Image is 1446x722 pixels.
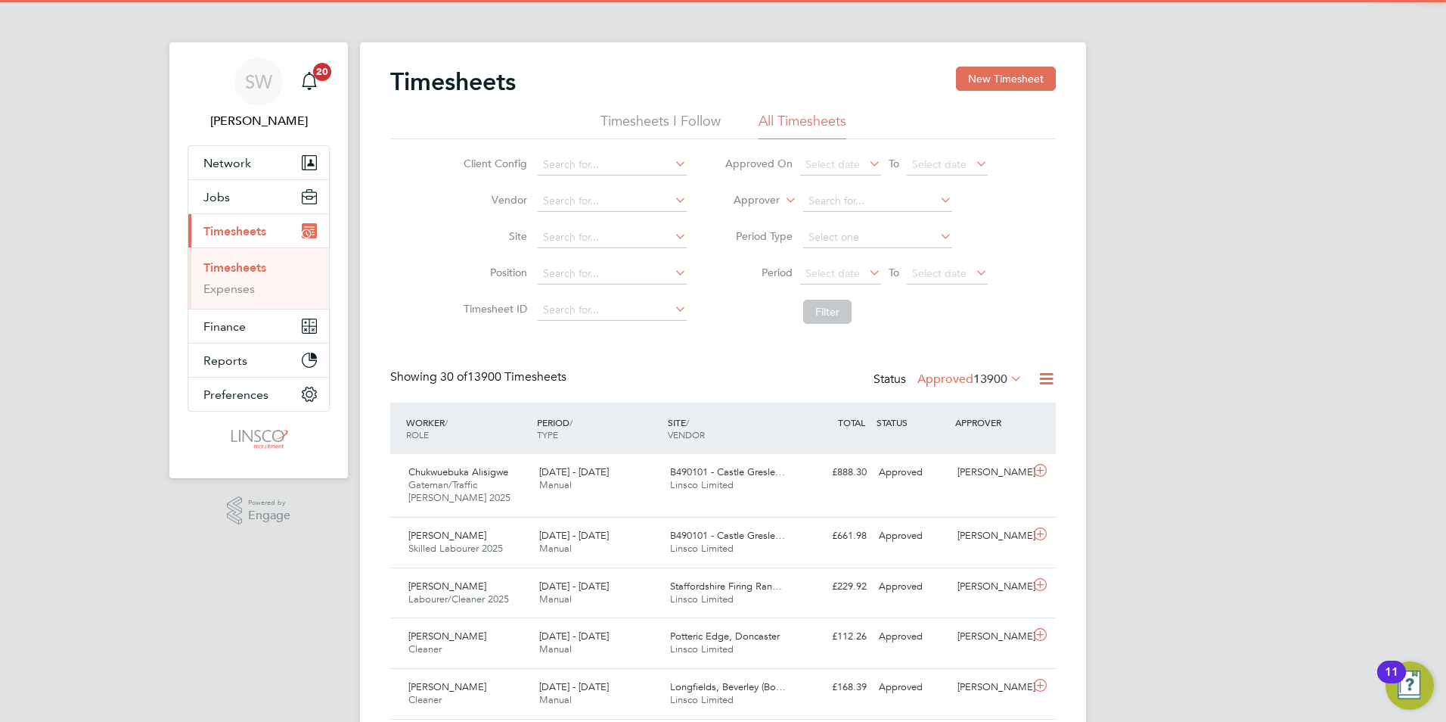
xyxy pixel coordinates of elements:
[873,675,951,700] div: Approved
[951,409,1030,436] div: APPROVER
[538,154,687,176] input: Search for...
[188,58,330,130] a: SW[PERSON_NAME]
[539,465,609,478] span: [DATE] - [DATE]
[670,542,734,555] span: Linsco Limited
[408,529,486,542] span: [PERSON_NAME]
[203,319,246,334] span: Finance
[873,624,951,649] div: Approved
[838,416,865,428] span: TOTAL
[951,460,1030,485] div: [PERSON_NAME]
[873,524,951,549] div: Approved
[794,624,873,649] div: £112.26
[794,460,873,485] div: £888.30
[227,496,291,525] a: Powered byEngage
[408,580,486,593] span: [PERSON_NAME]
[539,580,609,593] span: [DATE] - [DATE]
[951,574,1030,599] div: [PERSON_NAME]
[873,369,1026,391] div: Status
[390,67,516,97] h2: Timesheets
[533,409,664,448] div: PERIOD
[670,680,786,693] span: Longfields, Beverley (Bo…
[912,266,967,280] span: Select date
[670,643,734,655] span: Linsco Limited
[203,156,251,170] span: Network
[600,112,721,139] li: Timesheets I Follow
[912,157,967,171] span: Select date
[539,680,609,693] span: [DATE] - [DATE]
[803,300,852,324] button: Filter
[188,214,329,247] button: Timesheets
[725,157,793,170] label: Approved On
[406,428,429,440] span: ROLE
[539,478,572,491] span: Manual
[803,191,952,212] input: Search for...
[670,529,785,542] span: B490101 - Castle Gresle…
[725,266,793,279] label: Period
[537,428,558,440] span: TYPE
[873,460,951,485] div: Approved
[188,344,329,377] button: Reports
[1385,661,1434,710] button: Open Resource Center, 11 new notifications
[539,693,572,706] span: Manual
[539,630,609,643] span: [DATE] - [DATE]
[951,524,1030,549] div: [PERSON_NAME]
[203,190,230,204] span: Jobs
[227,427,290,451] img: linsco-logo-retina.png
[203,260,266,275] a: Timesheets
[539,529,609,542] span: [DATE] - [DATE]
[917,372,1022,387] label: Approved
[805,157,860,171] span: Select date
[459,302,527,316] label: Timesheet ID
[188,378,329,411] button: Preferences
[459,157,527,170] label: Client Config
[408,643,442,655] span: Cleaner
[805,266,860,280] span: Select date
[538,191,687,212] input: Search for...
[884,154,904,173] span: To
[670,478,734,491] span: Linsco Limited
[873,574,951,599] div: Approved
[445,416,448,428] span: /
[188,180,329,213] button: Jobs
[188,112,330,130] span: Shaun White
[408,680,486,693] span: [PERSON_NAME]
[402,409,533,448] div: WORKER
[408,542,503,555] span: Skilled Labourer 2025
[459,229,527,243] label: Site
[873,409,951,436] div: STATUS
[712,193,780,208] label: Approver
[725,229,793,243] label: Period Type
[686,416,689,428] span: /
[1385,672,1398,692] div: 11
[670,593,734,605] span: Linsco Limited
[668,428,705,440] span: VENDOR
[188,427,330,451] a: Go to home page
[884,263,904,282] span: To
[459,193,527,207] label: Vendor
[203,353,247,368] span: Reports
[538,227,687,248] input: Search for...
[408,465,508,478] span: Chukwuebuka Alisigwe
[408,693,442,706] span: Cleaner
[408,478,510,504] span: Gateman/Traffic [PERSON_NAME] 2025
[245,72,272,92] span: SW
[794,574,873,599] div: £229.92
[951,675,1030,700] div: [PERSON_NAME]
[759,112,846,139] li: All Timesheets
[803,227,952,248] input: Select one
[440,369,467,384] span: 30 of
[203,224,266,238] span: Timesheets
[313,63,331,81] span: 20
[188,310,329,343] button: Finance
[408,593,509,605] span: Labourer/Cleaner 2025
[664,409,795,448] div: SITE
[538,300,687,321] input: Search for...
[973,372,1007,387] span: 13900
[956,67,1056,91] button: New Timesheet
[794,524,873,549] div: £661.98
[670,693,734,706] span: Linsco Limited
[538,263,687,285] input: Search for...
[569,416,573,428] span: /
[670,580,782,593] span: Staffordshire Firing Ran…
[408,630,486,643] span: [PERSON_NAME]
